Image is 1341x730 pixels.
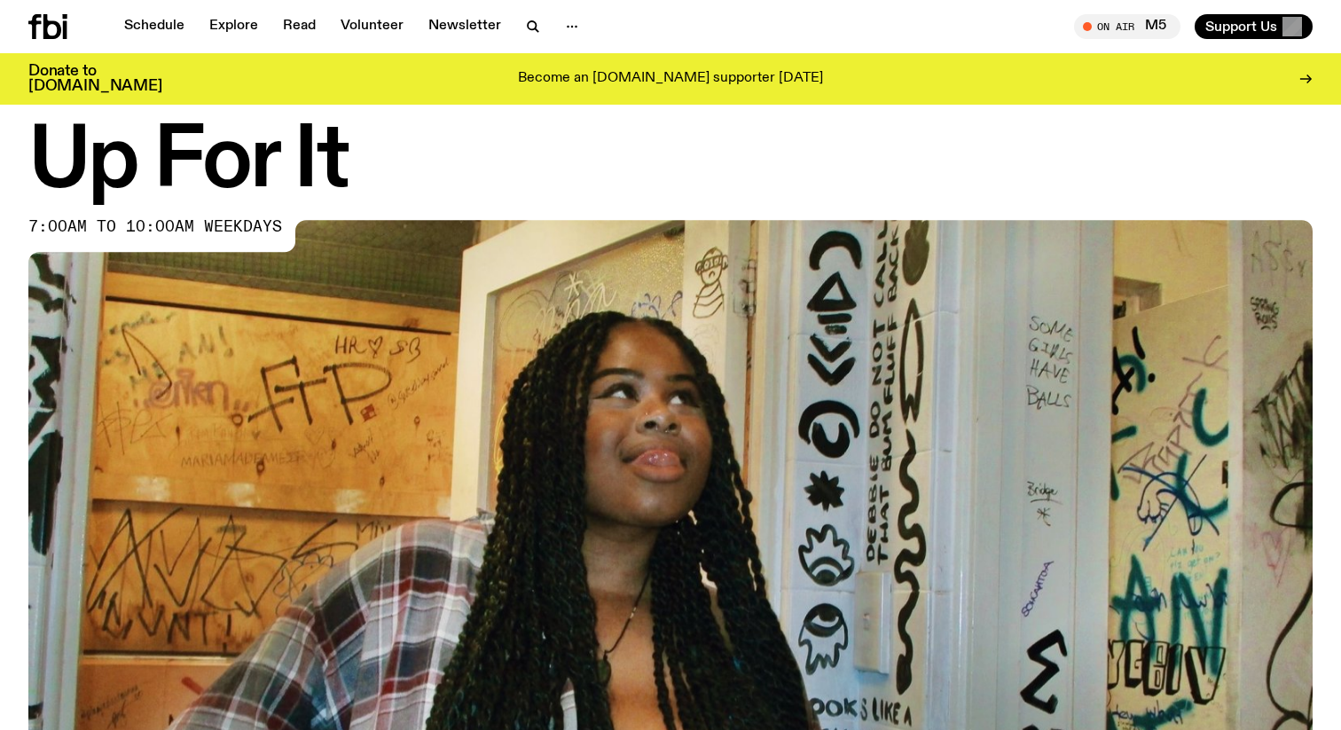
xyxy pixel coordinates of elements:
a: Schedule [114,14,195,39]
button: Support Us [1195,14,1313,39]
h1: Up For It [28,122,1313,202]
a: Newsletter [418,14,512,39]
p: Become an [DOMAIN_NAME] supporter [DATE] [518,71,823,87]
a: Volunteer [330,14,414,39]
h3: Donate to [DOMAIN_NAME] [28,64,162,94]
a: Read [272,14,326,39]
button: On AirM5 [1074,14,1180,39]
span: Tune in live [1094,20,1172,33]
span: Support Us [1205,19,1277,35]
span: 7:00am to 10:00am weekdays [28,220,282,234]
a: Explore [199,14,269,39]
